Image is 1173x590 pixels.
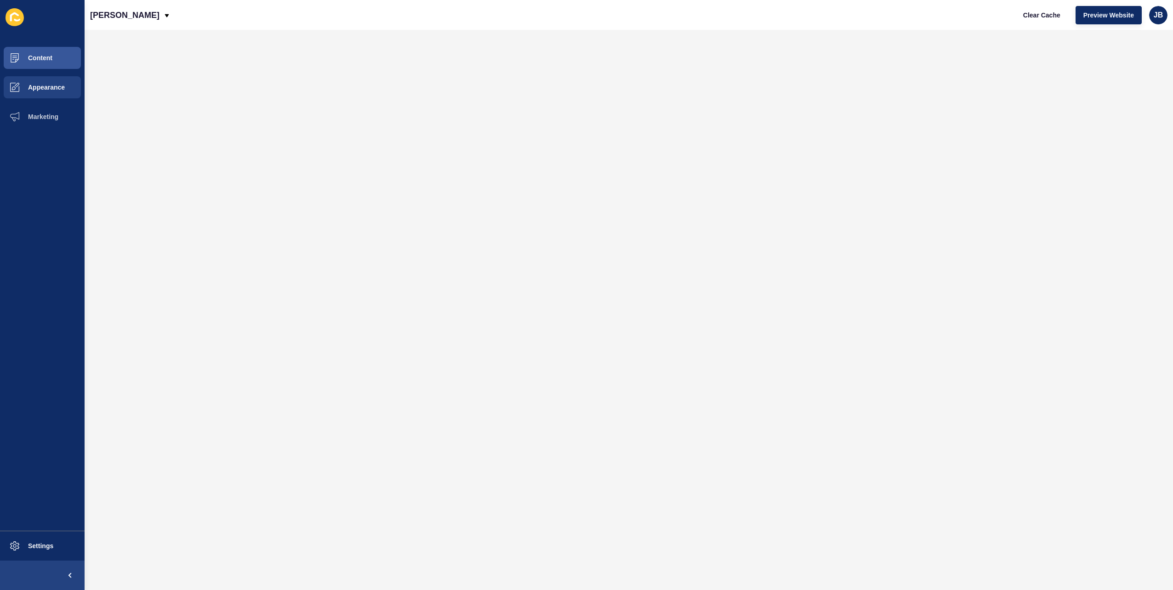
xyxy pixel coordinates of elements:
span: Preview Website [1083,11,1134,20]
button: Clear Cache [1015,6,1068,24]
span: JB [1154,11,1163,20]
p: [PERSON_NAME] [90,4,159,27]
button: Preview Website [1076,6,1142,24]
span: Clear Cache [1023,11,1060,20]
